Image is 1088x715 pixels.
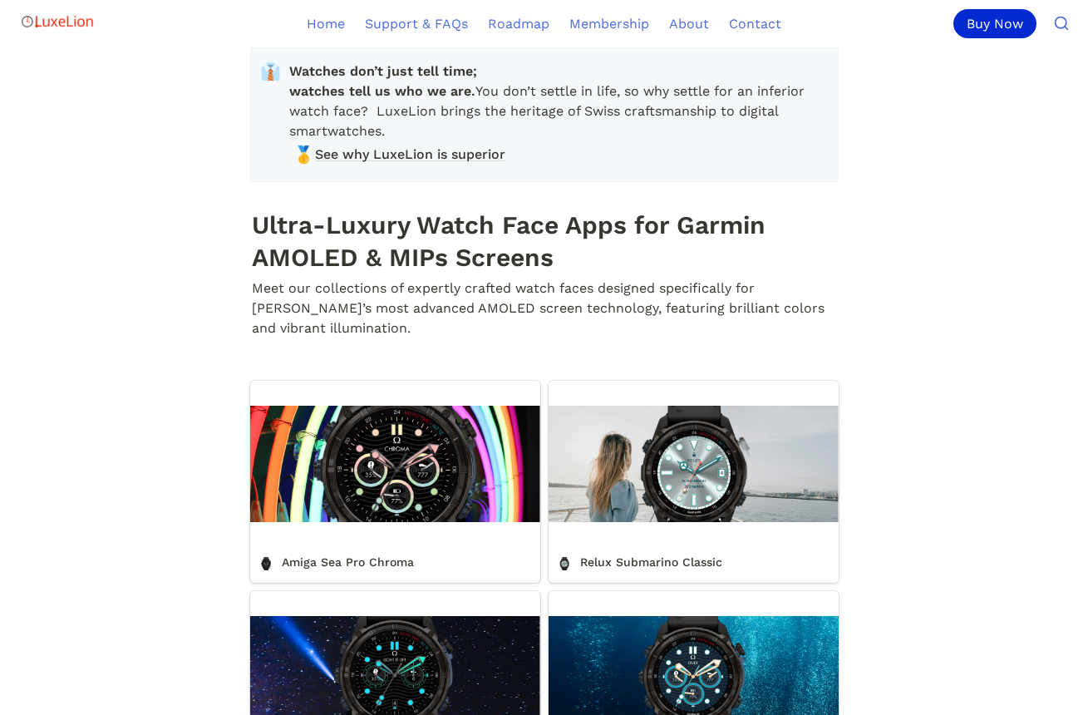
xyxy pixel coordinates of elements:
[289,63,481,99] strong: Watches don’t just tell time; watches tell us who we are.
[20,5,95,38] img: Logo
[250,276,839,341] p: Meet our collections of expertly crafted watch faces designed specifically for [PERSON_NAME]’s mo...
[953,9,1036,38] div: Buy Now
[953,9,1043,38] a: Buy Now
[549,381,839,583] a: Relux Submarino Classic
[315,145,505,165] span: See why LuxeLion is superior
[289,142,825,167] a: 🥇See why LuxeLion is superior
[250,381,540,583] a: Amiga Sea Pro Chroma
[260,62,281,81] span: 👔
[289,62,825,141] span: You don’t settle in life, so why settle for an inferior watch face? LuxeLion brings the heritage ...
[250,206,839,276] h1: Ultra-Luxury Watch Face Apps for Garmin AMOLED & MIPs Screens
[293,145,310,161] span: 🥇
